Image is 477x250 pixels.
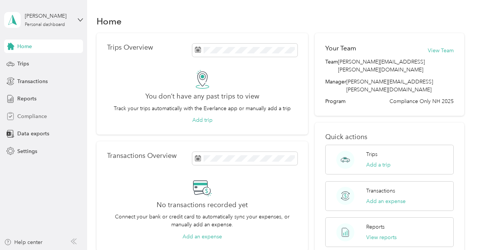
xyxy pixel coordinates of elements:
span: Compliance Only NH 2025 [389,97,454,105]
button: Help center [4,238,42,246]
span: Team [325,58,338,74]
span: Home [17,42,32,50]
p: Track your trips automatically with the Everlance app or manually add a trip [114,105,291,112]
span: Manager [325,78,346,94]
span: Transactions [17,77,48,85]
span: Compliance [17,112,47,120]
h2: Your Team [325,44,356,53]
h2: No transactions recorded yet [157,201,248,209]
p: Transactions Overview [107,152,177,160]
span: Settings [17,147,37,155]
p: Trips Overview [107,44,153,52]
button: View Team [428,47,454,55]
button: Add an expense [183,233,222,241]
span: Reports [17,95,36,103]
span: Trips [17,60,29,68]
span: Data exports [17,130,49,138]
h1: Home [97,17,122,25]
p: Reports [366,223,385,231]
p: Transactions [366,187,395,195]
span: [PERSON_NAME][EMAIL_ADDRESS][PERSON_NAME][DOMAIN_NAME] [338,58,454,74]
h2: You don’t have any past trips to view [145,92,259,100]
button: Add a trip [366,161,391,169]
p: Trips [366,150,377,158]
div: [PERSON_NAME] [25,12,72,20]
p: Connect your bank or credit card to automatically sync your expenses, or manually add an expense. [107,213,298,229]
button: View reports [366,233,397,241]
button: Add trip [192,116,213,124]
span: [PERSON_NAME][EMAIL_ADDRESS][PERSON_NAME][DOMAIN_NAME] [346,79,433,93]
p: Quick actions [325,133,454,141]
button: Add an expense [366,197,406,205]
span: Program [325,97,346,105]
iframe: Everlance-gr Chat Button Frame [435,208,477,250]
div: Personal dashboard [25,23,65,27]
